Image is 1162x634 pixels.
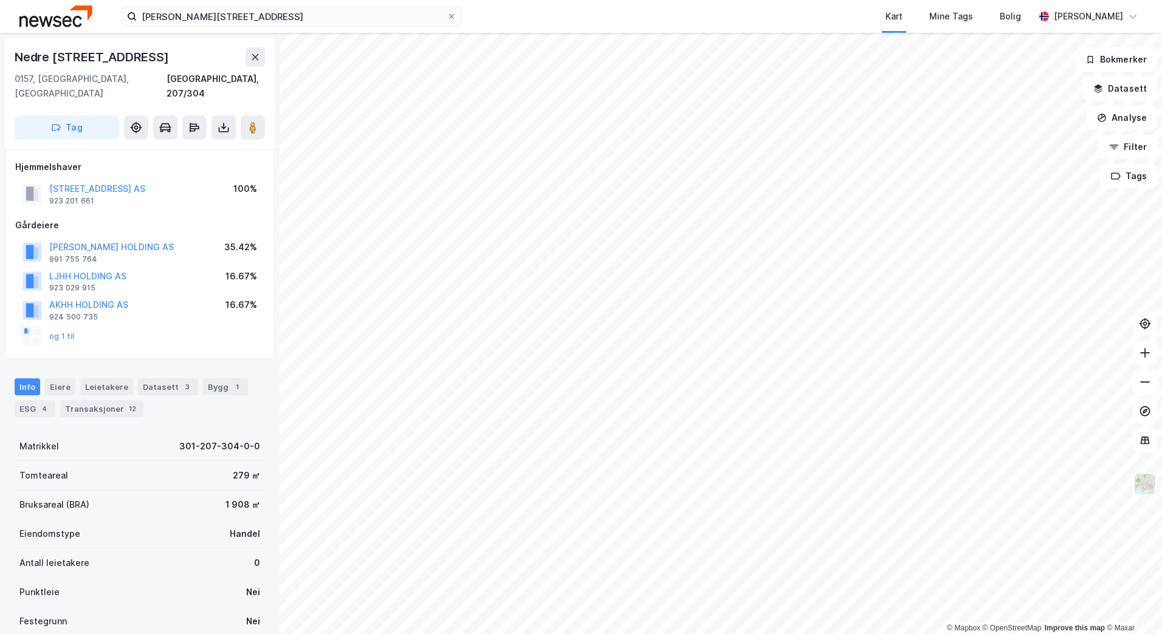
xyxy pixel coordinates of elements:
[1045,624,1105,632] a: Improve this map
[138,378,198,395] div: Datasett
[1083,77,1157,101] button: Datasett
[167,72,265,101] div: [GEOGRAPHIC_DATA], 207/304
[885,9,902,24] div: Kart
[246,614,260,629] div: Nei
[224,240,257,254] div: 35.42%
[233,468,260,483] div: 279 ㎡
[19,614,67,629] div: Festegrunn
[19,439,59,454] div: Matrikkel
[49,312,98,322] div: 924 500 735
[19,497,89,512] div: Bruksareal (BRA)
[45,378,75,395] div: Eiere
[49,283,95,293] div: 923 029 915
[15,47,171,67] div: Nedre [STREET_ADDRESS]
[1087,106,1157,130] button: Analyse
[179,439,260,454] div: 301-207-304-0-0
[126,403,139,415] div: 12
[15,218,264,233] div: Gårdeiere
[15,115,119,140] button: Tag
[137,7,447,26] input: Søk på adresse, matrikkel, gårdeiere, leietakere eller personer
[231,381,243,393] div: 1
[80,378,133,395] div: Leietakere
[49,196,94,206] div: 923 201 661
[225,269,257,284] div: 16.67%
[15,160,264,174] div: Hjemmelshaver
[947,624,980,632] a: Mapbox
[1054,9,1123,24] div: [PERSON_NAME]
[233,182,257,196] div: 100%
[38,403,50,415] div: 4
[15,400,55,417] div: ESG
[230,527,260,541] div: Handel
[225,298,257,312] div: 16.67%
[19,527,80,541] div: Eiendomstype
[929,9,973,24] div: Mine Tags
[19,468,68,483] div: Tomteareal
[1000,9,1021,24] div: Bolig
[19,556,89,570] div: Antall leietakere
[49,254,97,264] div: 991 755 764
[15,378,40,395] div: Info
[254,556,260,570] div: 0
[15,72,167,101] div: 0157, [GEOGRAPHIC_DATA], [GEOGRAPHIC_DATA]
[60,400,143,417] div: Transaksjoner
[225,497,260,512] div: 1 908 ㎡
[203,378,248,395] div: Bygg
[1075,47,1157,72] button: Bokmerker
[19,585,60,599] div: Punktleie
[19,5,92,27] img: newsec-logo.f6e21ccffca1b3a03d2d.png
[1101,576,1162,634] iframe: Chat Widget
[1101,576,1162,634] div: Kontrollprogram for chat
[1099,135,1157,159] button: Filter
[1101,164,1157,188] button: Tags
[246,585,260,599] div: Nei
[983,624,1042,632] a: OpenStreetMap
[181,381,193,393] div: 3
[1133,472,1157,496] img: Z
